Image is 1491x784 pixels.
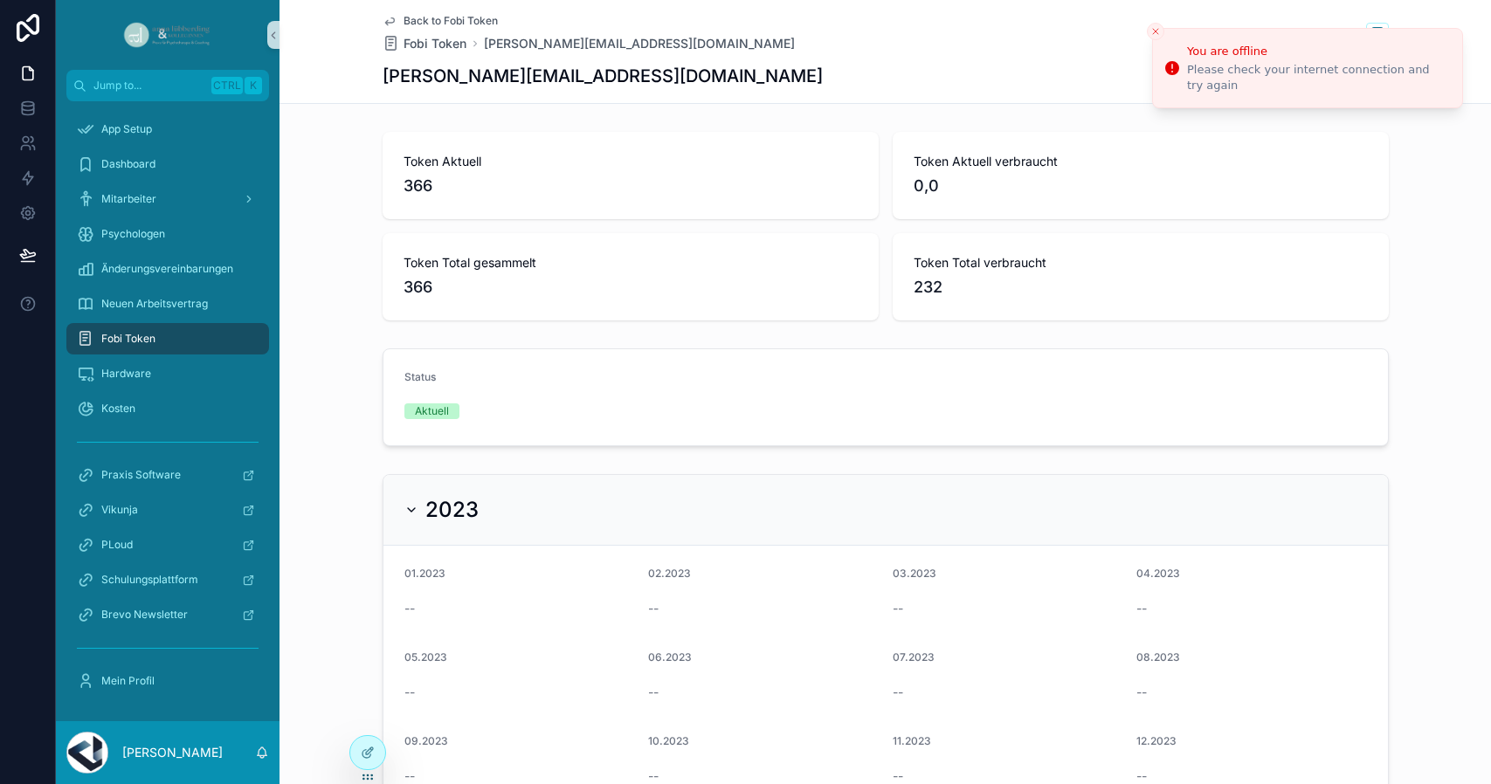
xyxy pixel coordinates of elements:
[1187,43,1448,60] div: You are offline
[1136,600,1147,617] span: --
[893,650,935,664] span: 07.2023
[66,148,269,180] a: Dashboard
[93,79,204,93] span: Jump to...
[425,496,479,524] h2: 2023
[66,288,269,320] a: Neuen Arbeitsvertrag
[914,174,1368,198] span: 0,0
[246,79,260,93] span: K
[648,684,659,701] span: --
[404,600,415,617] span: --
[66,665,269,697] a: Mein Profil
[1187,62,1448,93] div: Please check your internet connection and try again
[404,35,466,52] span: Fobi Token
[404,174,858,198] span: 366
[1136,567,1180,580] span: 04.2023
[101,192,156,206] span: Mitarbeiter
[893,684,903,701] span: --
[66,323,269,354] a: Fobi Token
[66,183,269,215] a: Mitarbeiter
[101,332,155,346] span: Fobi Token
[101,262,233,276] span: Änderungsvereinbarungen
[66,113,269,145] a: App Setup
[101,608,188,622] span: Brevo Newsletter
[1147,23,1164,40] button: Close toast
[101,157,155,171] span: Dashboard
[404,275,858,299] span: 366
[383,14,498,28] a: Back to Fobi Token
[66,564,269,595] a: Schulungsplattform
[101,468,181,482] span: Praxis Software
[404,370,436,383] span: Status
[914,275,1368,299] span: 232
[122,744,223,761] p: [PERSON_NAME]
[101,573,198,587] span: Schulungsplattform
[101,227,165,241] span: Psychologen
[648,600,659,617] span: --
[914,153,1368,170] span: Token Aktuell verbraucht
[121,21,213,49] img: App logo
[404,254,858,272] span: Token Total gesammelt
[383,64,823,88] h1: [PERSON_NAME][EMAIL_ADDRESS][DOMAIN_NAME]
[914,254,1368,272] span: Token Total verbraucht
[101,402,135,416] span: Kosten
[101,297,208,311] span: Neuen Arbeitsvertrag
[66,529,269,560] a: PLoud
[101,122,152,136] span: App Setup
[415,403,449,419] div: Aktuell
[66,494,269,526] a: Vikunja
[404,650,447,664] span: 05.2023
[66,253,269,285] a: Änderungsvereinbarungen
[1136,684,1147,701] span: --
[66,70,269,101] button: Jump to...CtrlK
[56,101,280,719] div: scrollable content
[648,734,689,747] span: 10.2023
[66,218,269,250] a: Psychologen
[893,734,931,747] span: 11.2023
[648,567,691,580] span: 02.2023
[404,734,448,747] span: 09.2023
[404,14,498,28] span: Back to Fobi Token
[404,153,858,170] span: Token Aktuell
[383,35,466,52] a: Fobi Token
[66,393,269,424] a: Kosten
[101,367,151,381] span: Hardware
[66,358,269,389] a: Hardware
[211,77,243,94] span: Ctrl
[893,600,903,617] span: --
[66,459,269,491] a: Praxis Software
[404,684,415,701] span: --
[1136,650,1180,664] span: 08.2023
[101,674,155,688] span: Mein Profil
[101,538,133,552] span: PLoud
[404,567,445,580] span: 01.2023
[66,599,269,630] a: Brevo Newsletter
[893,567,936,580] span: 03.2023
[101,503,138,517] span: Vikunja
[1136,734,1177,747] span: 12.2023
[484,35,795,52] a: [PERSON_NAME][EMAIL_ADDRESS][DOMAIN_NAME]
[648,650,692,664] span: 06.2023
